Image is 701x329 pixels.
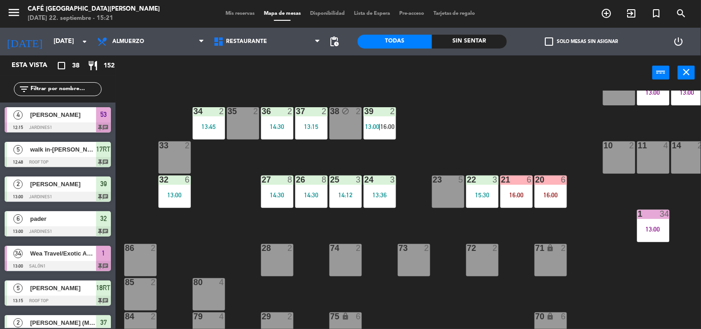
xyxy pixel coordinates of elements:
div: 2 [287,107,293,116]
div: 72 [467,244,468,252]
span: 2 [13,180,23,189]
span: Disponibilidad [305,11,349,16]
div: 3 [390,176,396,184]
div: 86 [125,244,126,252]
input: Filtrar por nombre... [30,84,101,94]
div: 3 [493,176,498,184]
div: 14:12 [329,192,362,198]
div: 23 [433,176,433,184]
span: [PERSON_NAME] [30,283,96,293]
span: 5 [13,284,23,293]
div: 13:15 [295,123,328,130]
div: 6 [356,312,361,321]
span: 4 [13,110,23,120]
span: 1 [102,248,105,259]
i: lock [547,244,555,252]
span: pader [30,214,96,224]
div: 2 [561,244,567,252]
i: turned_in_not [651,8,662,19]
i: crop_square [56,60,67,71]
div: 37 [296,107,297,116]
div: 1 [638,210,639,218]
span: [PERSON_NAME] [30,110,96,120]
div: 4 [219,278,225,286]
span: 17RT [97,144,111,155]
div: 13:00 [637,226,670,232]
div: 2 [287,312,293,321]
button: close [678,66,695,79]
div: 13:00 [637,89,670,96]
div: 84 [125,312,126,321]
i: lock [547,312,555,320]
div: 2 [253,107,259,116]
div: 32 [159,176,160,184]
div: 10 [604,141,604,150]
div: 16:00 [500,192,533,198]
i: block [341,107,349,115]
div: 4 [664,141,669,150]
span: 39 [100,178,107,189]
div: 13:00 [158,192,191,198]
span: Almuerzo [112,38,144,45]
div: [DATE] 22. septiembre - 15:21 [28,14,160,23]
span: Lista de Espera [349,11,395,16]
span: Pre-acceso [395,11,429,16]
span: check_box_outline_blank [545,37,553,46]
div: 6 [561,176,567,184]
i: restaurant [87,60,98,71]
button: menu [7,6,21,23]
div: 8 [322,176,327,184]
div: 15:30 [466,192,499,198]
div: 2 [287,244,293,252]
div: Todas [358,35,433,49]
span: 34 [13,249,23,258]
div: 2 [424,244,430,252]
div: 14:30 [295,192,328,198]
div: 36 [262,107,262,116]
span: 6 [13,214,23,224]
i: exit_to_app [626,8,637,19]
span: walk in-[PERSON_NAME] [30,145,96,154]
i: menu [7,6,21,19]
div: Esta vista [5,60,67,71]
span: 16:00 [380,123,395,130]
div: 2 [629,141,635,150]
div: 8 [287,176,293,184]
i: lock [341,312,349,320]
span: Tarjetas de regalo [429,11,480,16]
div: 14:30 [261,192,293,198]
div: 29 [262,312,262,321]
div: 2 [151,312,156,321]
div: 33 [159,141,160,150]
div: 6 [185,176,190,184]
div: 3 [356,176,361,184]
span: 53 [100,109,107,120]
span: 38 [72,61,79,71]
div: 2 [322,107,327,116]
div: 6 [561,312,567,321]
div: 11 [638,141,639,150]
div: 27 [262,176,262,184]
div: 2 [356,107,361,116]
span: pending_actions [329,36,340,47]
div: 2 [151,244,156,252]
span: 2 [13,318,23,328]
div: 22 [467,176,468,184]
div: 5 [458,176,464,184]
div: 85 [125,278,126,286]
div: 13:36 [364,192,396,198]
i: search [676,8,687,19]
div: 2 [219,107,225,116]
